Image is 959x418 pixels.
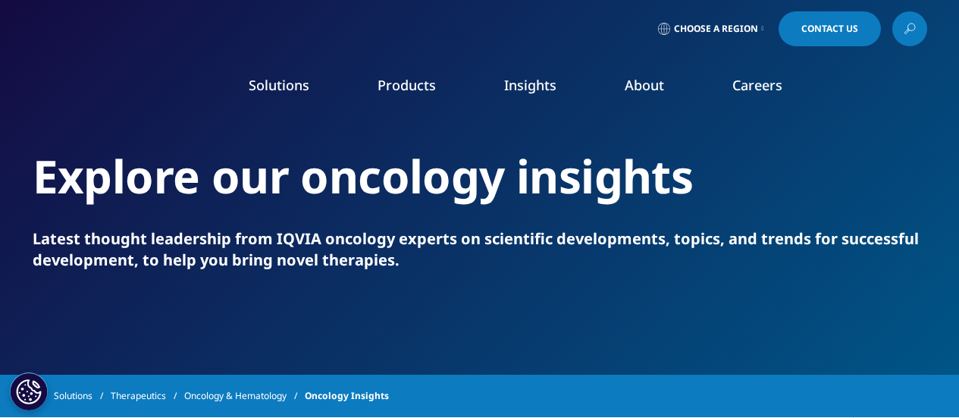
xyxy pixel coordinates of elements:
span: Contact Us [801,24,858,33]
span: Choose a Region [674,23,758,35]
span: Oncology Insights [305,382,389,410]
a: Contact Us [779,11,881,46]
a: Therapeutics [111,382,184,410]
nav: Primary [160,53,927,124]
button: Cookies Settings [10,372,48,410]
p: Latest thought leadership from IQVIA oncology experts on scientific developments, topics, and tre... [33,228,927,271]
a: Insights [504,76,556,94]
a: Solutions [54,382,111,410]
h2: Explore our oncology insights [33,148,927,205]
a: Oncology & Hematology [184,382,305,410]
a: Careers [732,76,782,94]
a: Solutions [249,76,309,94]
a: Products [378,76,436,94]
a: About [625,76,664,94]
